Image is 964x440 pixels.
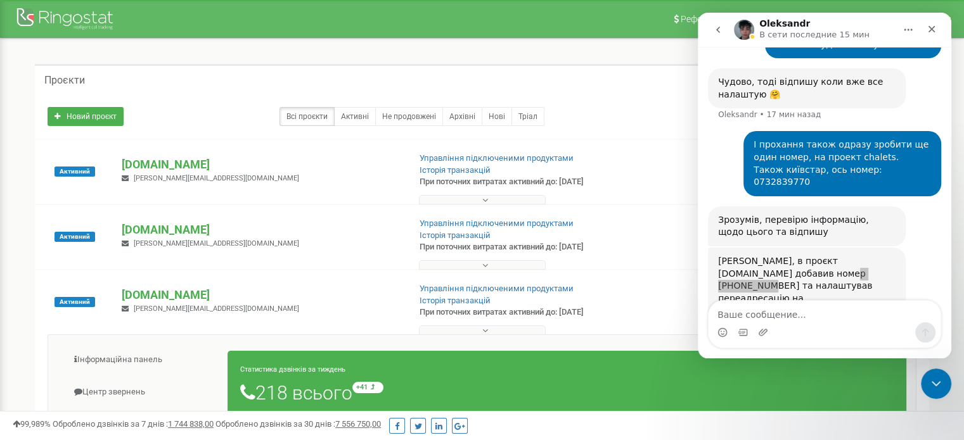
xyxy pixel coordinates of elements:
span: Оброблено дзвінків за 7 днів : [53,419,214,429]
a: Новий проєкт [48,107,124,126]
a: Активні [334,107,376,126]
a: Управління підключеними продуктами [420,284,574,293]
small: +41 [352,382,383,393]
span: Активний [55,167,95,177]
span: [PERSON_NAME][EMAIL_ADDRESS][DOMAIN_NAME] [134,239,299,248]
p: [DOMAIN_NAME] [122,287,399,303]
p: При поточних витратах активний до: [DATE] [420,241,622,253]
span: Реферальна програма [681,14,774,24]
a: Управління підключеними продуктами [420,153,574,163]
button: Средство выбора GIF-файла [40,315,50,325]
span: Оброблено дзвінків за 30 днів : [215,419,381,429]
u: 1 744 838,00 [168,419,214,429]
button: Отправить сообщение… [217,310,238,330]
button: Добавить вложение [60,315,70,325]
span: Активний [55,232,95,242]
a: Історія транзакцій [420,296,491,305]
textarea: Ваше сообщение... [11,288,243,310]
span: 99,989% [13,419,51,429]
iframe: Intercom live chat [921,368,951,399]
a: Тріал [511,107,544,126]
a: Нові [482,107,512,126]
a: Інформаційна панель [58,344,228,375]
iframe: Intercom live chat [698,13,951,358]
h5: Проєкти [44,75,85,86]
a: Не продовжені [375,107,443,126]
p: [DOMAIN_NAME] [122,156,399,173]
div: [PERSON_NAME], в проєкт [DOMAIN_NAME] добавив номер [PHONE_NUMBER] та налаштував переадресацію на... [10,235,208,387]
a: Всі проєкти [280,107,335,126]
span: [PERSON_NAME][EMAIL_ADDRESS][DOMAIN_NAME] [134,305,299,313]
u: 7 556 750,00 [335,419,381,429]
button: Средство выбора эмодзи [20,315,30,325]
small: Статистика дзвінків за тиждень [240,365,345,374]
div: [PERSON_NAME], в проєкт [DOMAIN_NAME] добавив номер [PHONE_NUMBER] та налаштував переадресацію на... [20,242,198,379]
a: Центр звернень [58,377,228,408]
a: Управління підключеними продуктами [420,218,574,228]
span: Активний [55,297,95,307]
h1: 218 всього [240,382,894,403]
p: При поточних витратах активний до: [DATE] [420,176,622,188]
p: При поточних витратах активний до: [DATE] [420,306,622,318]
a: Історія транзакцій [420,165,491,175]
span: [PERSON_NAME][EMAIL_ADDRESS][DOMAIN_NAME] [134,174,299,182]
a: Архівні [442,107,482,126]
a: Історія транзакцій [420,230,491,240]
div: Oleksandr говорит… [10,235,243,415]
p: [DOMAIN_NAME] [122,222,399,238]
a: Аналiтика [58,408,228,439]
